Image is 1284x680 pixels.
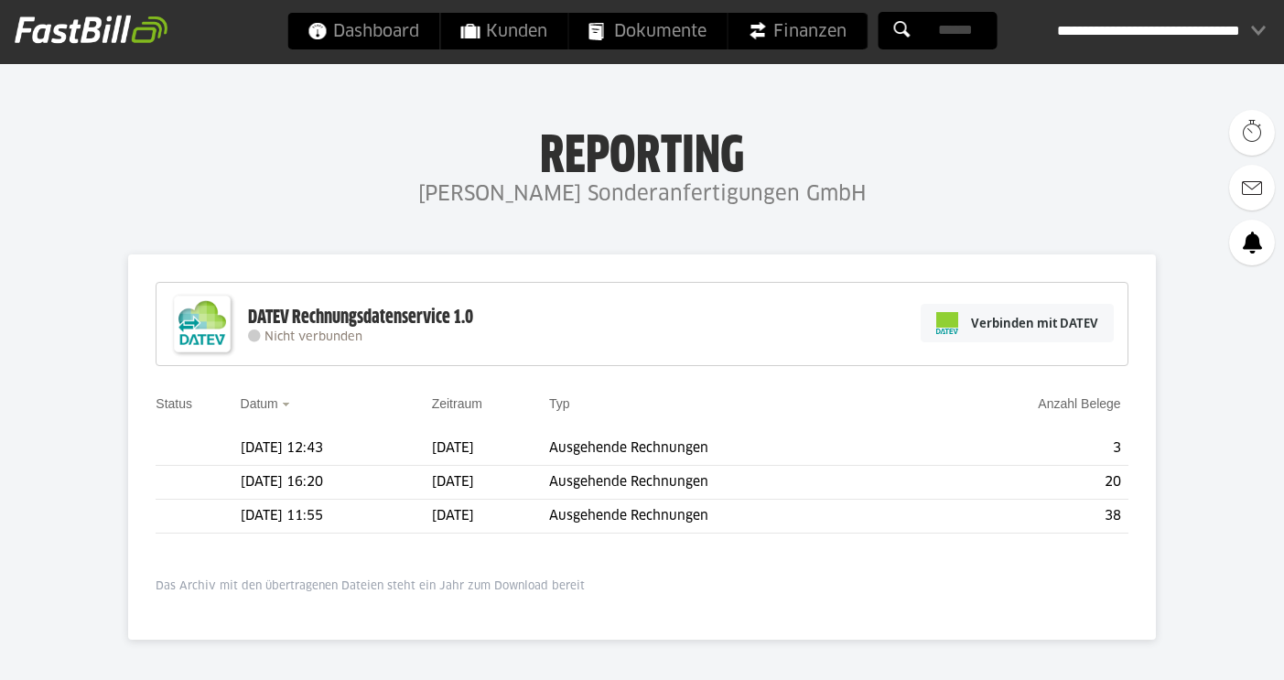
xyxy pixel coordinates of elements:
div: DATEV Rechnungsdatenservice 1.0 [248,306,473,329]
img: DATEV-Datenservice Logo [166,287,239,361]
h1: Reporting [183,129,1101,177]
td: Ausgehende Rechnungen [549,466,919,500]
iframe: Öffnet ein Widget, in dem Sie weitere Informationen finden [1141,625,1266,671]
td: Ausgehende Rechnungen [549,500,919,534]
td: [DATE] [432,432,549,466]
a: Anzahl Belege [1038,396,1120,411]
td: 20 [919,466,1128,500]
span: Kunden [460,13,547,49]
img: pi-datev-logo-farbig-24.svg [936,312,958,334]
td: [DATE] 12:43 [241,432,432,466]
a: Datum [241,396,278,411]
td: 3 [919,432,1128,466]
a: Kunden [440,13,567,49]
a: Zeitraum [432,396,482,411]
a: Finanzen [728,13,867,49]
span: Dashboard [308,13,419,49]
td: [DATE] 16:20 [241,466,432,500]
span: Finanzen [748,13,847,49]
img: fastbill_logo_white.png [15,15,167,44]
a: Verbinden mit DATEV [921,304,1114,342]
a: Status [156,396,192,411]
td: [DATE] 11:55 [241,500,432,534]
a: Typ [549,396,570,411]
td: 38 [919,500,1128,534]
a: Dashboard [287,13,439,49]
a: Dokumente [568,13,727,49]
td: [DATE] [432,500,549,534]
span: Verbinden mit DATEV [971,314,1098,332]
td: Ausgehende Rechnungen [549,432,919,466]
td: [DATE] [432,466,549,500]
span: Dokumente [588,13,707,49]
span: Nicht verbunden [264,331,362,343]
img: sort_desc.gif [282,403,294,406]
p: Das Archiv mit den übertragenen Dateien steht ein Jahr zum Download bereit [156,579,1128,594]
